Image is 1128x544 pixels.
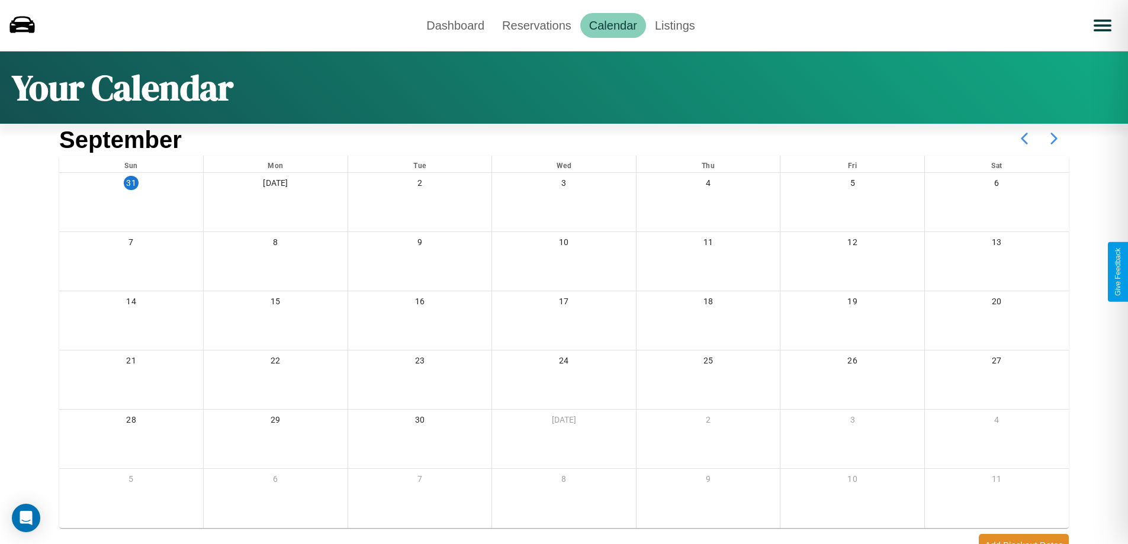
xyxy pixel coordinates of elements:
div: Wed [492,156,636,172]
div: Sat [925,156,1069,172]
div: 3 [492,173,636,197]
div: 15 [204,291,348,316]
div: 20 [925,291,1069,316]
a: Calendar [580,13,646,38]
div: 23 [348,350,492,375]
div: 11 [925,469,1069,493]
div: 22 [204,350,348,375]
div: Tue [348,156,492,172]
div: 4 [925,410,1069,434]
div: [DATE] [204,173,348,197]
div: 26 [780,350,924,375]
div: 7 [59,232,203,256]
h1: Your Calendar [12,63,233,112]
div: 28 [59,410,203,434]
div: 25 [637,350,780,375]
div: 24 [492,350,636,375]
div: 8 [204,232,348,256]
div: 6 [925,173,1069,197]
div: 14 [59,291,203,316]
div: 2 [348,173,492,197]
div: 9 [348,232,492,256]
div: 27 [925,350,1069,375]
a: Dashboard [417,13,493,38]
div: 12 [780,232,924,256]
div: Give Feedback [1114,248,1122,296]
div: [DATE] [492,410,636,434]
div: 5 [780,173,924,197]
h2: September [59,127,182,153]
div: 13 [925,232,1069,256]
div: 2 [637,410,780,434]
div: 8 [492,469,636,493]
div: 11 [637,232,780,256]
div: 10 [780,469,924,493]
div: 4 [637,173,780,197]
a: Reservations [493,13,580,38]
div: 19 [780,291,924,316]
a: Listings [646,13,704,38]
div: Fri [780,156,924,172]
button: Open menu [1086,9,1119,42]
div: 9 [637,469,780,493]
div: Sun [59,156,203,172]
div: 31 [124,176,138,190]
div: 16 [348,291,492,316]
div: Mon [204,156,348,172]
div: 3 [780,410,924,434]
div: 17 [492,291,636,316]
div: 18 [637,291,780,316]
div: 30 [348,410,492,434]
div: 5 [59,469,203,493]
div: Open Intercom Messenger [12,504,40,532]
div: 7 [348,469,492,493]
div: 21 [59,350,203,375]
div: Thu [637,156,780,172]
div: 10 [492,232,636,256]
div: 6 [204,469,348,493]
div: 29 [204,410,348,434]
